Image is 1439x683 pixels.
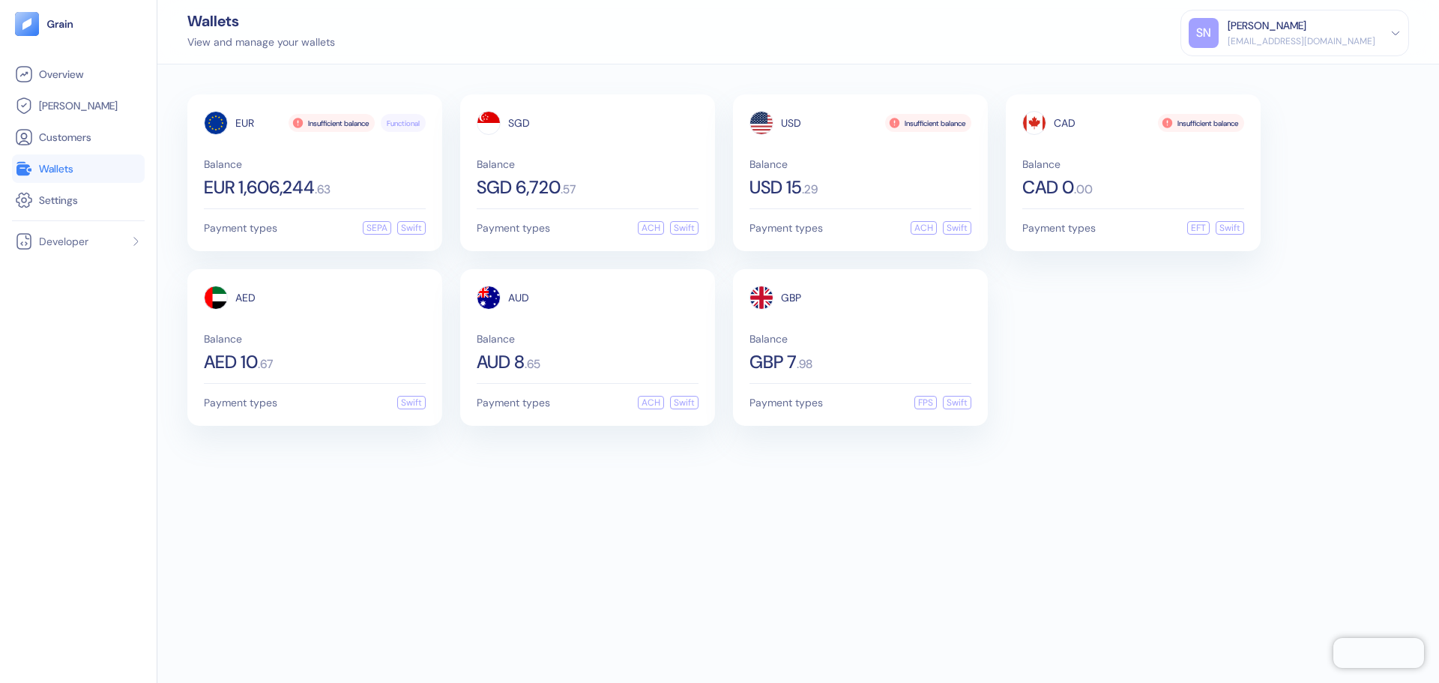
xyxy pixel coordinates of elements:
[15,191,142,209] a: Settings
[749,397,823,408] span: Payment types
[1187,221,1210,235] div: EFT
[204,397,277,408] span: Payment types
[1022,223,1096,233] span: Payment types
[477,159,699,169] span: Balance
[39,130,91,145] span: Customers
[477,223,550,233] span: Payment types
[525,358,540,370] span: . 65
[39,98,118,113] span: [PERSON_NAME]
[315,184,331,196] span: . 63
[911,221,937,235] div: ACH
[39,234,88,249] span: Developer
[885,114,971,132] div: Insufficient balance
[797,358,812,370] span: . 98
[235,118,254,128] span: EUR
[204,178,315,196] span: EUR 1,606,244
[187,34,335,50] div: View and manage your wallets
[914,396,937,409] div: FPS
[943,221,971,235] div: Swift
[749,334,971,344] span: Balance
[1074,184,1093,196] span: . 00
[39,67,83,82] span: Overview
[781,118,801,128] span: USD
[1216,221,1244,235] div: Swift
[508,118,530,128] span: SGD
[187,13,335,28] div: Wallets
[1022,159,1244,169] span: Balance
[749,178,802,196] span: USD 15
[802,184,818,196] span: . 29
[258,358,273,370] span: . 67
[363,221,391,235] div: SEPA
[508,292,529,303] span: AUD
[289,114,375,132] div: Insufficient balance
[561,184,576,196] span: . 57
[15,128,142,146] a: Customers
[1189,18,1219,48] div: SN
[781,292,801,303] span: GBP
[397,396,426,409] div: Swift
[15,65,142,83] a: Overview
[204,223,277,233] span: Payment types
[1054,118,1076,128] span: CAD
[1158,114,1244,132] div: Insufficient balance
[670,221,699,235] div: Swift
[477,334,699,344] span: Balance
[204,334,426,344] span: Balance
[235,292,256,303] span: AED
[46,19,74,29] img: logo
[749,353,797,371] span: GBP 7
[670,396,699,409] div: Swift
[15,97,142,115] a: [PERSON_NAME]
[749,159,971,169] span: Balance
[387,118,420,129] span: Functional
[15,12,39,36] img: logo-tablet-V2.svg
[39,193,78,208] span: Settings
[1228,18,1306,34] div: [PERSON_NAME]
[204,353,258,371] span: AED 10
[638,396,664,409] div: ACH
[477,353,525,371] span: AUD 8
[1022,178,1074,196] span: CAD 0
[1333,638,1424,668] iframe: Chatra live chat
[638,221,664,235] div: ACH
[943,396,971,409] div: Swift
[397,221,426,235] div: Swift
[39,161,73,176] span: Wallets
[477,178,561,196] span: SGD 6,720
[1228,34,1375,48] div: [EMAIL_ADDRESS][DOMAIN_NAME]
[477,397,550,408] span: Payment types
[749,223,823,233] span: Payment types
[15,160,142,178] a: Wallets
[204,159,426,169] span: Balance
